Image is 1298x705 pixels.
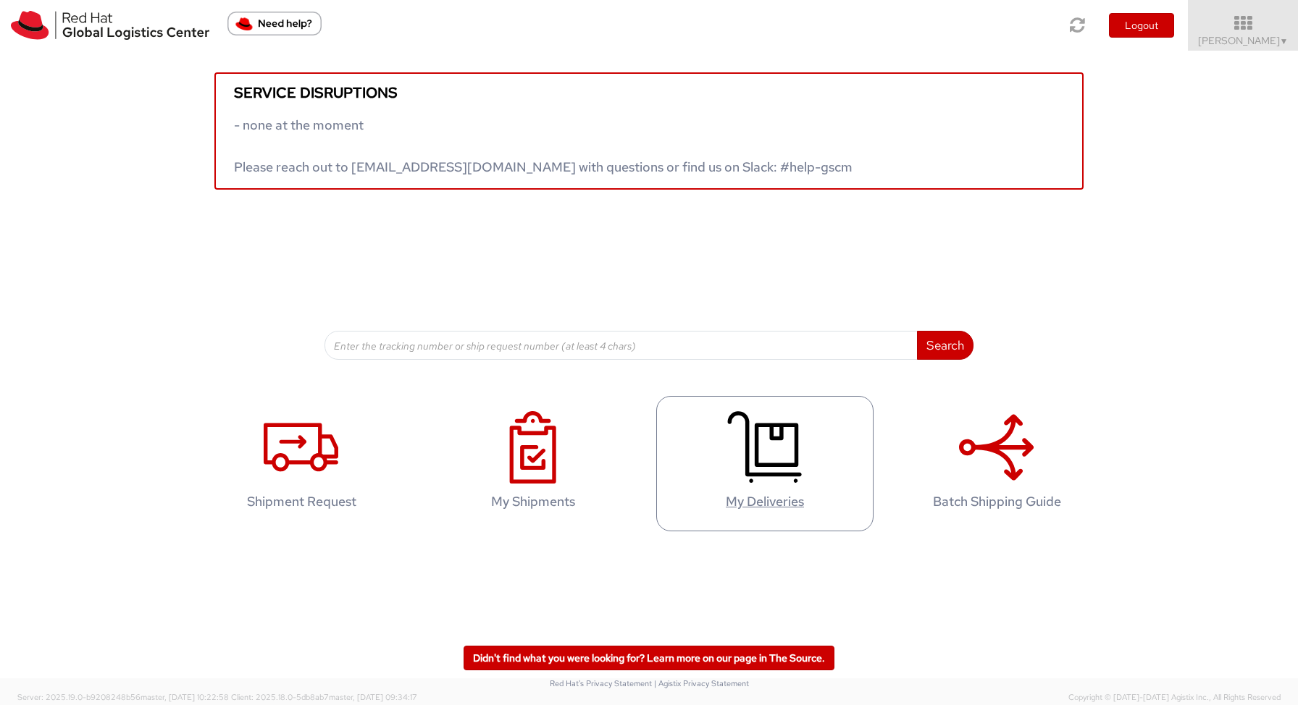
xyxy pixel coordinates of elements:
h5: Service disruptions [234,85,1064,101]
span: master, [DATE] 09:34:17 [329,692,417,702]
a: Didn't find what you were looking for? Learn more on our page in The Source. [464,646,834,670]
button: Logout [1109,13,1174,38]
a: My Deliveries [656,396,874,531]
span: [PERSON_NAME] [1198,34,1289,47]
a: | Agistix Privacy Statement [654,678,749,688]
h4: Batch Shipping Guide [903,494,1090,509]
img: rh-logistics-00dfa346123c4ec078e1.svg [11,11,209,40]
span: Copyright © [DATE]-[DATE] Agistix Inc., All Rights Reserved [1068,692,1281,704]
span: - none at the moment Please reach out to [EMAIL_ADDRESS][DOMAIN_NAME] with questions or find us o... [234,117,853,175]
span: master, [DATE] 10:22:58 [141,692,229,702]
span: ▼ [1280,35,1289,47]
a: Service disruptions - none at the moment Please reach out to [EMAIL_ADDRESS][DOMAIN_NAME] with qu... [214,72,1084,190]
h4: My Shipments [440,494,627,509]
span: Server: 2025.19.0-b9208248b56 [17,692,229,702]
a: Shipment Request [193,396,410,531]
a: Batch Shipping Guide [888,396,1105,531]
button: Search [917,331,973,360]
button: Need help? [227,12,322,35]
a: My Shipments [424,396,642,531]
input: Enter the tracking number or ship request number (at least 4 chars) [324,331,918,360]
a: Red Hat's Privacy Statement [550,678,652,688]
h4: Shipment Request [208,494,395,509]
span: Client: 2025.18.0-5db8ab7 [231,692,417,702]
h4: My Deliveries [671,494,858,509]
